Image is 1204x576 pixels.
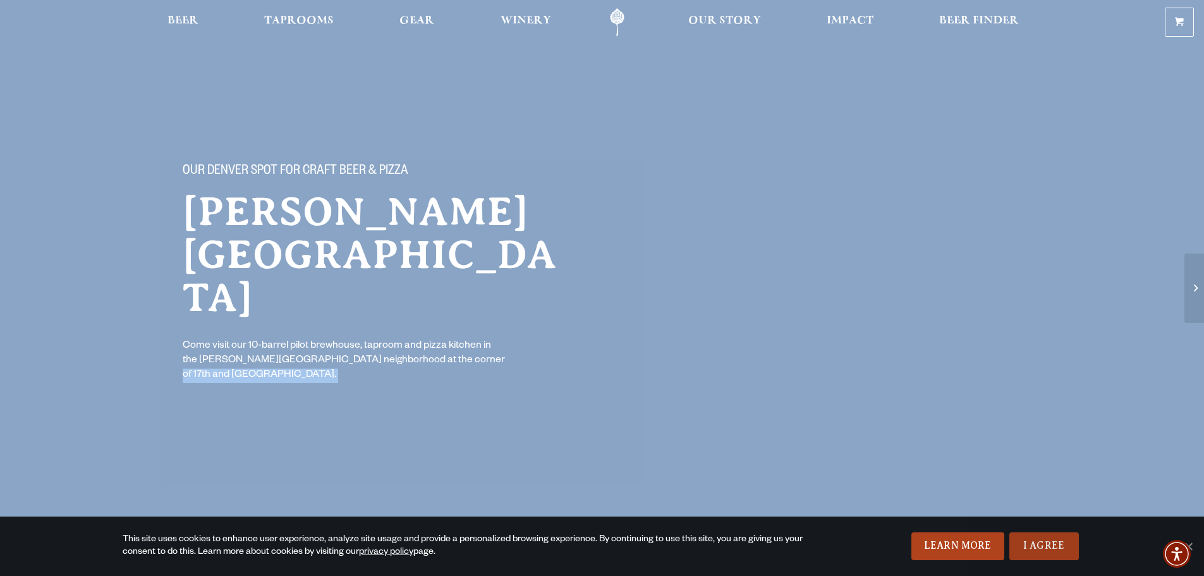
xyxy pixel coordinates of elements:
a: Gear [391,8,442,37]
a: Winery [492,8,559,37]
a: Taprooms [256,8,342,37]
span: Gear [399,16,434,26]
span: Taprooms [264,16,334,26]
div: Come visit our 10-barrel pilot brewhouse, taproom and pizza kitchen in the [PERSON_NAME][GEOGRAPH... [183,340,506,383]
span: Beer Finder [939,16,1019,26]
a: Our Story [680,8,769,37]
a: Beer [159,8,207,37]
span: Our Denver spot for craft beer & pizza [183,164,408,180]
a: Impact [818,8,882,37]
span: Winery [501,16,551,26]
a: Odell Home [593,8,641,37]
span: Our Story [688,16,761,26]
a: Beer Finder [931,8,1027,37]
a: Learn More [911,532,1004,560]
span: Beer [167,16,198,26]
span: Impact [827,16,873,26]
div: Accessibility Menu [1163,540,1191,568]
a: I Agree [1009,532,1079,560]
h2: [PERSON_NAME][GEOGRAPHIC_DATA] [183,190,577,319]
a: privacy policy [359,548,413,558]
div: This site uses cookies to enhance user experience, analyze site usage and provide a personalized ... [123,534,807,559]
